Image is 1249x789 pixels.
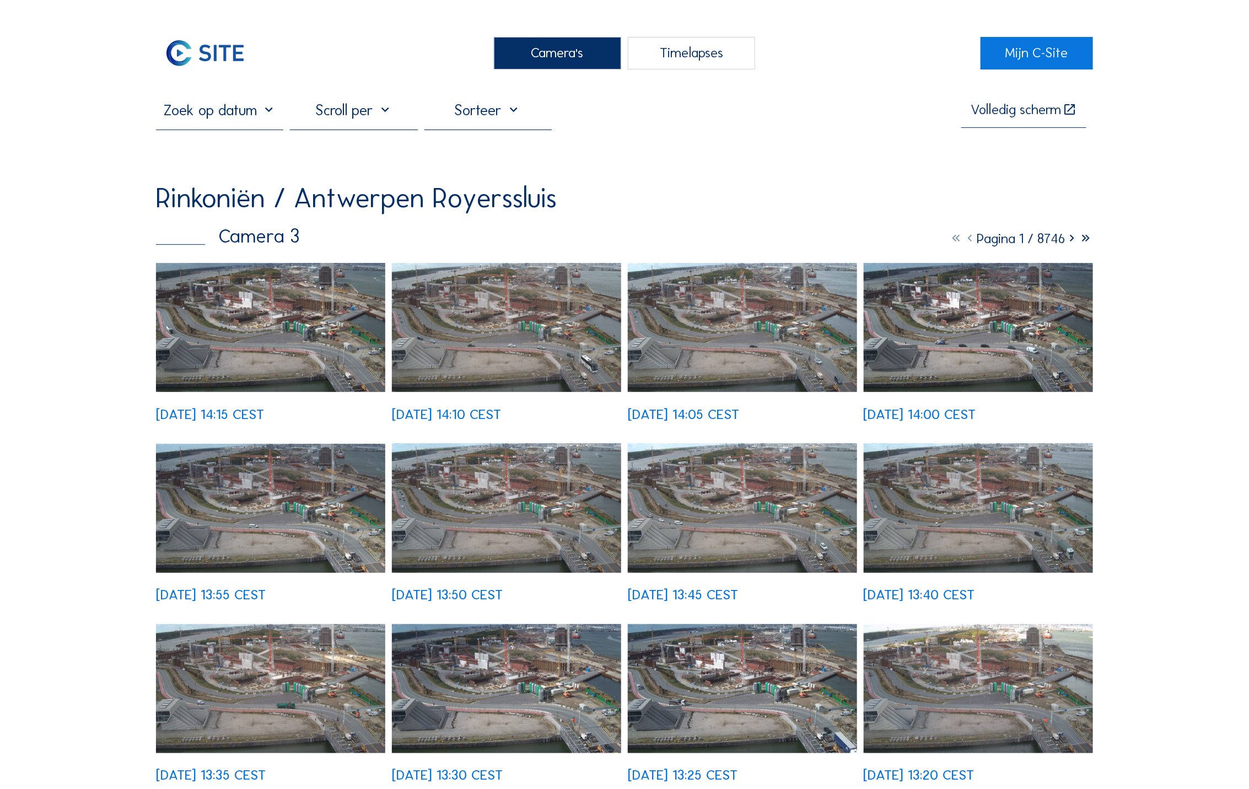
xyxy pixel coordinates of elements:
[392,588,503,602] div: [DATE] 13:50 CEST
[156,588,266,602] div: [DATE] 13:55 CEST
[628,443,857,572] img: image_53222989
[628,624,857,753] img: image_53222440
[392,443,621,572] img: image_53223139
[156,263,385,392] img: image_53223805
[864,408,976,422] div: [DATE] 14:00 CEST
[156,769,266,782] div: [DATE] 13:35 CEST
[156,37,254,70] img: C-SITE Logo
[971,103,1061,117] div: Volledig scherm
[977,230,1065,247] span: Pagina 1 / 8746
[628,769,737,782] div: [DATE] 13:25 CEST
[628,588,738,602] div: [DATE] 13:45 CEST
[864,263,1093,392] img: image_53223365
[864,769,975,782] div: [DATE] 13:20 CEST
[156,185,557,212] div: Rinkoniën / Antwerpen Royerssluis
[156,37,268,70] a: C-SITE Logo
[156,408,264,422] div: [DATE] 14:15 CEST
[392,408,501,422] div: [DATE] 14:10 CEST
[864,443,1093,572] img: image_53222842
[156,444,385,573] img: image_53223308
[494,37,621,70] div: Camera's
[864,624,1093,753] img: image_53222288
[156,101,283,119] input: Zoek op datum 󰅀
[864,588,975,602] div: [DATE] 13:40 CEST
[628,408,739,422] div: [DATE] 14:05 CEST
[392,769,503,782] div: [DATE] 13:30 CEST
[628,263,857,392] img: image_53223520
[392,263,621,392] img: image_53223659
[981,37,1093,70] a: Mijn C-Site
[156,624,385,753] img: image_53222791
[392,624,621,753] img: image_53222629
[156,227,300,246] div: Camera 3
[628,37,755,70] div: Timelapses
